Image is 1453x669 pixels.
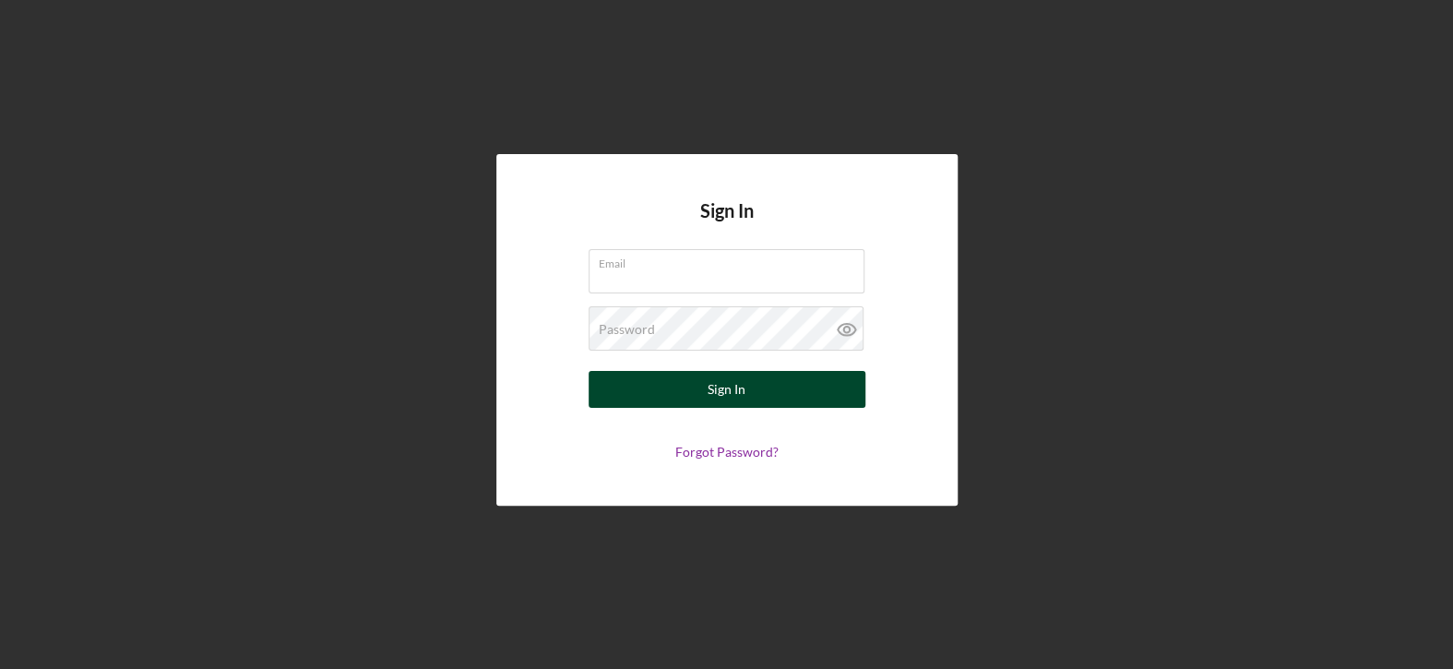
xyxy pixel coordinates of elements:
label: Password [599,322,655,337]
a: Forgot Password? [675,444,779,460]
h4: Sign In [700,200,754,249]
label: Email [599,250,864,270]
div: Sign In [708,371,745,408]
button: Sign In [589,371,865,408]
